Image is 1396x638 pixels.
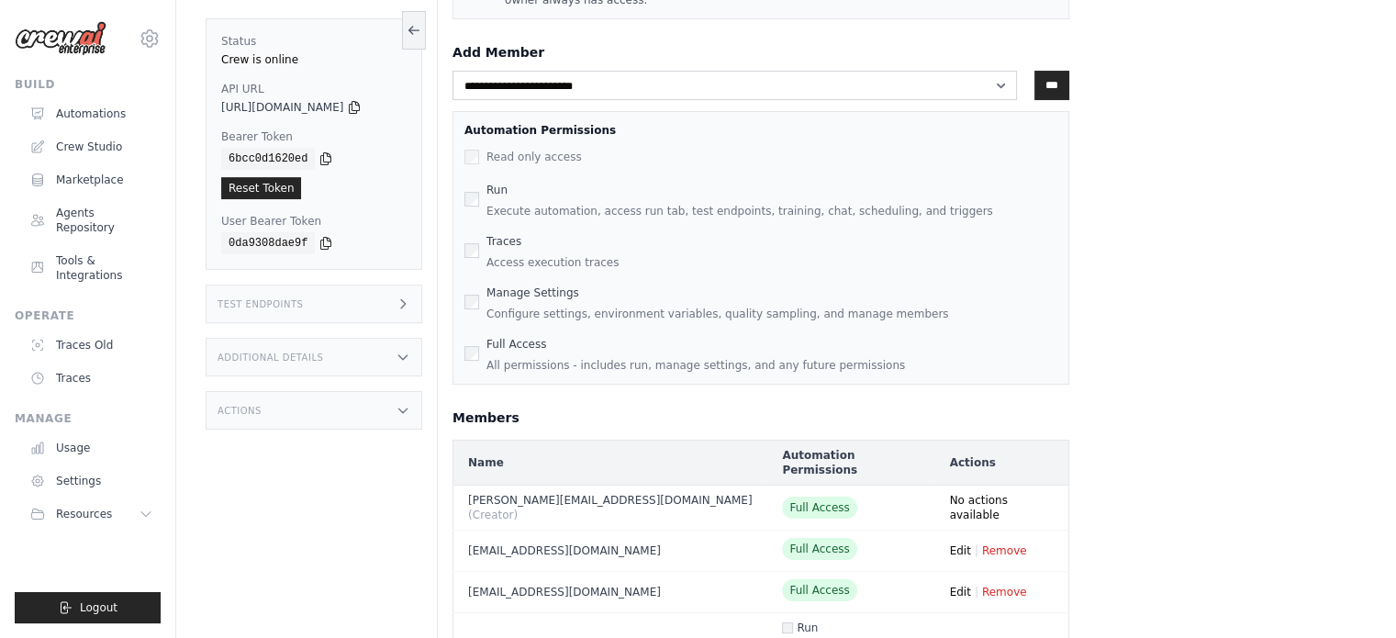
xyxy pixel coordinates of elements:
[1304,550,1396,638] iframe: Chat Widget
[950,543,971,558] button: Edit
[453,531,768,572] td: [EMAIL_ADDRESS][DOMAIN_NAME]
[22,99,161,129] a: Automations
[797,621,818,634] label: Run
[935,441,1069,486] th: Actions
[486,151,582,163] label: Read only access
[221,100,343,115] span: [URL][DOMAIN_NAME]
[218,297,303,311] h3: Test Endpoints
[452,41,1069,63] h3: Add Member
[486,204,1057,218] label: Execute automation, access run tab, test endpoints, training, chat, scheduling, and triggers
[22,499,161,529] button: Resources
[975,585,978,599] span: |
[22,198,161,242] a: Agents Repository
[486,255,1057,270] label: Access execution traces
[22,364,161,393] a: Traces
[950,585,971,599] button: Edit
[486,184,508,196] label: Run
[453,486,768,531] td: [PERSON_NAME][EMAIL_ADDRESS][DOMAIN_NAME]
[453,572,768,613] td: [EMAIL_ADDRESS][DOMAIN_NAME]
[782,497,856,519] span: Full Access
[15,21,106,56] img: Logo
[15,411,161,426] div: Manage
[22,132,161,162] a: Crew Studio
[22,330,161,360] a: Traces Old
[782,579,856,601] span: Full Access
[982,543,1027,558] button: Remove
[464,123,1057,138] h3: Automation Permissions
[767,441,934,486] th: Automation Permissions
[15,308,161,323] div: Operate
[486,286,579,299] label: Manage Settings
[452,407,1069,429] h3: Members
[486,307,1057,321] label: Configure settings, environment variables, quality sampling, and manage members
[221,214,407,229] label: User Bearer Token
[15,77,161,92] div: Build
[935,486,1069,531] td: No actions available
[22,433,161,463] a: Usage
[22,165,161,195] a: Marketplace
[221,82,407,96] label: API URL
[486,358,1057,373] label: All permissions - includes run, manage settings, and any future permissions
[975,543,978,558] span: |
[782,538,856,560] span: Full Access
[221,232,315,254] code: 0da9308dae9f
[221,148,315,170] code: 6bcc0d1620ed
[56,507,112,521] span: Resources
[486,338,546,351] label: Full Access
[221,177,301,199] a: Reset Token
[218,351,323,364] h3: Additional Details
[80,600,117,615] span: Logout
[221,129,407,144] label: Bearer Token
[982,585,1027,599] button: Remove
[486,235,521,248] label: Traces
[221,34,407,49] label: Status
[453,441,768,486] th: Name
[22,466,161,496] a: Settings
[15,592,161,623] button: Logout
[218,404,262,418] h3: Actions
[22,246,161,290] a: Tools & Integrations
[468,509,518,521] span: (Creator)
[221,52,407,67] div: Crew is online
